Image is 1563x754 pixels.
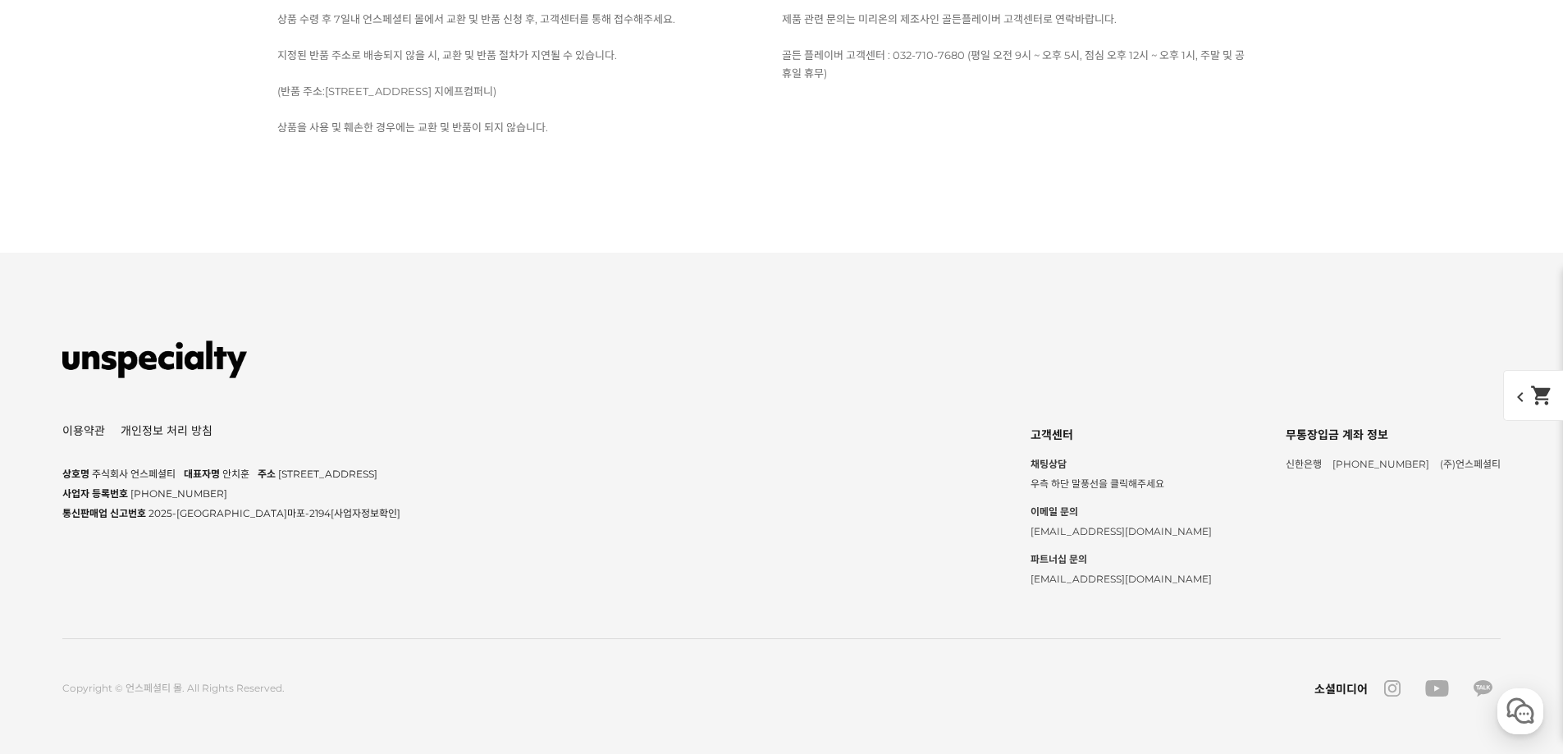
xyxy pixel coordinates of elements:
[5,520,108,561] a: 홈
[1314,680,1368,697] div: 소셜미디어
[222,468,249,480] span: 안치훈
[1031,525,1212,537] span: [EMAIL_ADDRESS][DOMAIN_NAME]
[277,12,675,25] span: 상품 수령 후 7일내 언스페셜티 몰에서 교환 및 반품 신청 후, 고객센터를 통해 접수해주세요.
[62,680,285,697] div: Copyright © 언스페셜티 몰. All Rights Reserved.
[1286,423,1501,446] div: 무통장입금 계좌 정보
[782,48,1245,80] span: 골든 플레이버 고객센터 : 032-710-7680 (평일 오전 9시 ~ 오후 5시, 점심 오후 12시 ~ 오후 1시, 주말 및 공휴일 휴무)
[277,85,496,98] span: (반품 주소:
[1031,455,1212,474] strong: 채팅상담
[62,487,128,500] span: 사업자 등록번호
[1031,550,1212,569] strong: 파트너십 문의
[1465,680,1501,697] a: kakao
[184,468,220,480] span: 대표자명
[1417,680,1457,697] a: youtube
[278,468,377,480] span: [STREET_ADDRESS]
[1376,680,1409,697] a: instagram
[1440,458,1501,470] span: (주)언스페셜티
[1031,423,1212,446] div: 고객센터
[108,520,212,561] a: 대화
[1332,458,1429,470] span: [PHONE_NUMBER]
[331,507,400,519] a: [사업자정보확인]
[212,520,315,561] a: 설정
[1031,502,1212,522] strong: 이메일 문의
[62,507,146,519] span: 통신판매업 신고번호
[149,507,400,519] span: 2025-[GEOGRAPHIC_DATA]마포-2194
[277,48,617,62] span: 지정된 반품 주소로 배송되지 않을 시, 교환 및 반품 절차가 지연될 수 있습니다.
[258,468,276,480] span: 주소
[325,85,496,98] span: [STREET_ADDRESS] 지에프컴퍼니)
[1031,573,1212,585] span: [EMAIL_ADDRESS][DOMAIN_NAME]
[150,546,170,559] span: 대화
[62,468,89,480] span: 상호명
[1286,458,1322,470] span: 신한은행
[782,10,1250,28] p: 제품 관련 문의는 미리온의 제조사인 골든플레이버 고객센터로 연락바랍니다.
[92,468,176,480] span: 주식회사 언스페셜티
[130,487,227,500] span: [PHONE_NUMBER]
[62,425,105,436] a: 이용약관
[52,545,62,558] span: 홈
[62,335,247,384] img: 언스페셜티 몰
[121,425,213,436] a: 개인정보 처리 방침
[1031,478,1164,490] span: 우측 하단 말풍선을 클릭해주세요
[277,121,548,134] span: 상품을 사용 및 훼손한 경우에는 교환 및 반품이 되지 않습니다.
[254,545,273,558] span: 설정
